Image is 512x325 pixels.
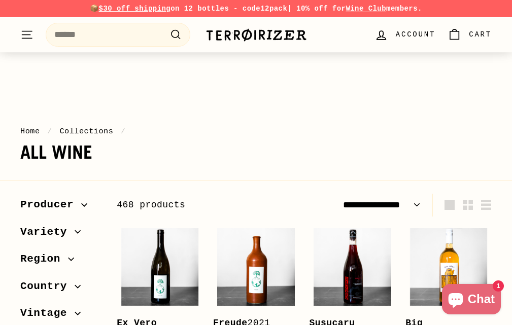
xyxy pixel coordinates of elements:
[20,278,75,295] span: Country
[469,29,492,40] span: Cart
[20,275,100,303] button: Country
[20,248,100,275] button: Region
[20,305,75,322] span: Vintage
[20,3,492,14] p: 📦 on 12 bottles - code | 10% off for members.
[368,20,441,50] a: Account
[20,142,492,163] h1: All wine
[117,198,304,212] div: 468 products
[20,125,492,137] nav: breadcrumbs
[59,127,113,136] a: Collections
[20,196,81,213] span: Producer
[346,5,386,13] a: Wine Club
[99,5,171,13] span: $30 off shipping
[20,250,68,268] span: Region
[441,20,498,50] a: Cart
[439,284,504,317] inbox-online-store-chat: Shopify online store chat
[20,221,100,248] button: Variety
[260,5,287,13] strong: 12pack
[396,29,435,40] span: Account
[20,224,75,241] span: Variety
[45,127,55,136] span: /
[118,127,128,136] span: /
[20,194,100,221] button: Producer
[20,127,40,136] a: Home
